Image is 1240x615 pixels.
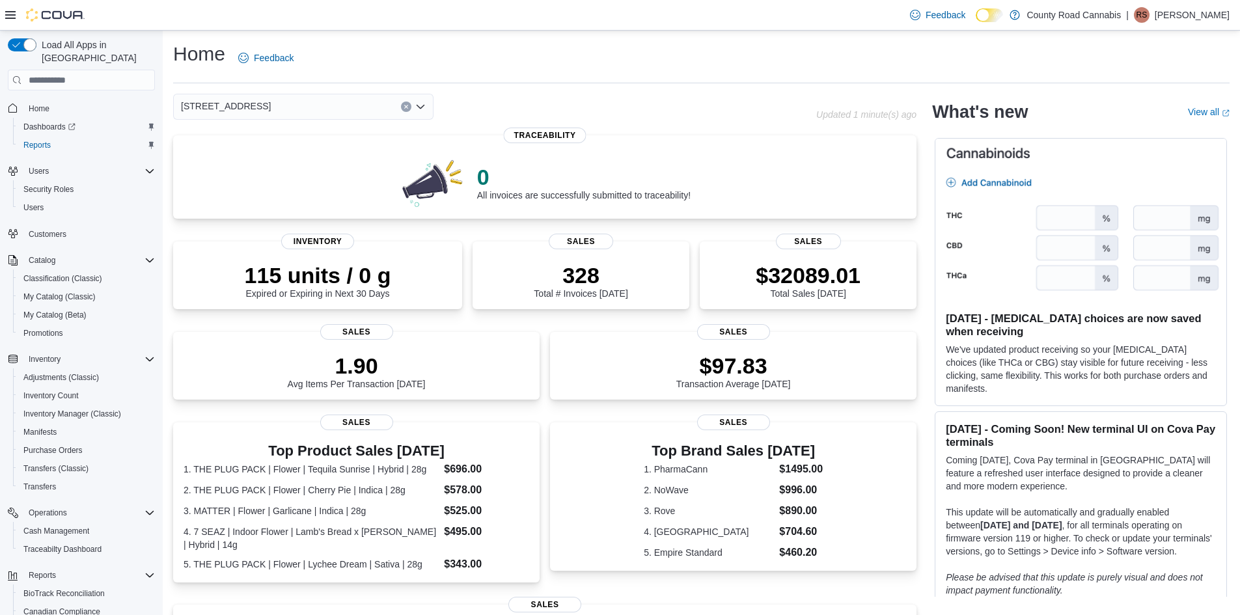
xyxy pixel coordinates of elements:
button: Promotions [13,324,160,342]
span: Dashboards [18,119,155,135]
a: Dashboards [18,119,81,135]
span: My Catalog (Beta) [18,307,155,323]
dd: $1495.00 [779,461,823,477]
button: Reports [3,566,160,584]
div: Total Sales [DATE] [756,262,861,299]
a: My Catalog (Beta) [18,307,92,323]
button: Transfers [13,478,160,496]
a: Feedback [905,2,971,28]
span: Dark Mode [976,22,976,23]
div: Transaction Average [DATE] [676,353,791,389]
dt: 1. PharmaCann [644,463,774,476]
span: Classification (Classic) [23,273,102,284]
span: Adjustments (Classic) [23,372,99,383]
button: Adjustments (Classic) [13,368,160,387]
span: Users [29,166,49,176]
span: BioTrack Reconciliation [23,588,105,599]
a: Reports [18,137,56,153]
img: 0 [399,156,467,208]
span: Sales [697,415,770,430]
span: Transfers (Classic) [18,461,155,476]
dd: $495.00 [444,524,529,540]
a: Manifests [18,424,62,440]
button: Operations [3,504,160,522]
a: Users [18,200,49,215]
a: Adjustments (Classic) [18,370,104,385]
div: RK Sohal [1134,7,1150,23]
div: All invoices are successfully submitted to traceability! [477,164,691,200]
a: Cash Management [18,523,94,539]
span: Inventory [29,354,61,364]
button: Catalog [23,253,61,268]
button: Users [3,162,160,180]
a: BioTrack Reconciliation [18,586,110,601]
button: Users [13,198,160,217]
p: 115 units / 0 g [245,262,391,288]
p: We've updated product receiving so your [MEDICAL_DATA] choices (like THCa or CBG) stay visible fo... [946,343,1216,395]
span: Reports [29,570,56,581]
span: Inventory Count [18,388,155,403]
a: Inventory Count [18,388,84,403]
span: Sales [697,324,770,340]
dd: $525.00 [444,503,529,519]
h2: What's new [932,102,1028,122]
p: Coming [DATE], Cova Pay terminal in [GEOGRAPHIC_DATA] will feature a refreshed user interface des... [946,454,1216,493]
span: Customers [23,226,155,242]
span: Security Roles [18,182,155,197]
p: $32089.01 [756,262,861,288]
h3: [DATE] - [MEDICAL_DATA] choices are now saved when receiving [946,312,1216,338]
span: Traceabilty Dashboard [23,544,102,554]
a: Dashboards [13,118,160,136]
dt: 5. Empire Standard [644,546,774,559]
a: Promotions [18,325,68,341]
button: Inventory Count [13,387,160,405]
span: Manifests [23,427,57,437]
svg: External link [1222,109,1230,117]
span: Home [29,103,49,114]
span: Inventory Manager (Classic) [23,409,121,419]
p: $97.83 [676,353,791,379]
button: My Catalog (Beta) [13,306,160,324]
h3: Top Brand Sales [DATE] [644,443,823,459]
dd: $696.00 [444,461,529,477]
span: Inventory Manager (Classic) [18,406,155,422]
dd: $704.60 [779,524,823,540]
span: Cash Management [23,526,89,536]
span: Transfers [23,482,56,492]
dt: 1. THE PLUG PACK | Flower | Tequila Sunrise | Hybrid | 28g [184,463,439,476]
button: My Catalog (Classic) [13,288,160,306]
button: Inventory Manager (Classic) [13,405,160,423]
button: Classification (Classic) [13,269,160,288]
dd: $890.00 [779,503,823,519]
span: Security Roles [23,184,74,195]
button: Users [23,163,54,179]
a: Security Roles [18,182,79,197]
p: 1.90 [288,353,426,379]
dd: $578.00 [444,482,529,498]
span: Cash Management [18,523,155,539]
p: Updated 1 minute(s) ago [816,109,916,120]
span: Catalog [23,253,155,268]
span: BioTrack Reconciliation [18,586,155,601]
a: Feedback [233,45,299,71]
span: Sales [776,234,841,249]
button: Catalog [3,251,160,269]
span: Reports [18,137,155,153]
button: Home [3,98,160,117]
dd: $460.20 [779,545,823,560]
dt: 2. THE PLUG PACK | Flower | Cherry Pie | Indica | 28g [184,484,439,497]
button: Purchase Orders [13,441,160,459]
span: Purchase Orders [18,443,155,458]
button: BioTrack Reconciliation [13,584,160,603]
span: Users [23,163,155,179]
em: Please be advised that this update is purely visual and does not impact payment functionality. [946,572,1203,595]
button: Inventory [3,350,160,368]
p: This update will be automatically and gradually enabled between , for all terminals operating on ... [946,506,1216,558]
span: RS [1137,7,1148,23]
div: Total # Invoices [DATE] [534,262,627,299]
a: Transfers (Classic) [18,461,94,476]
button: Transfers (Classic) [13,459,160,478]
h1: Home [173,41,225,67]
p: [PERSON_NAME] [1155,7,1230,23]
dt: 4. [GEOGRAPHIC_DATA] [644,525,774,538]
